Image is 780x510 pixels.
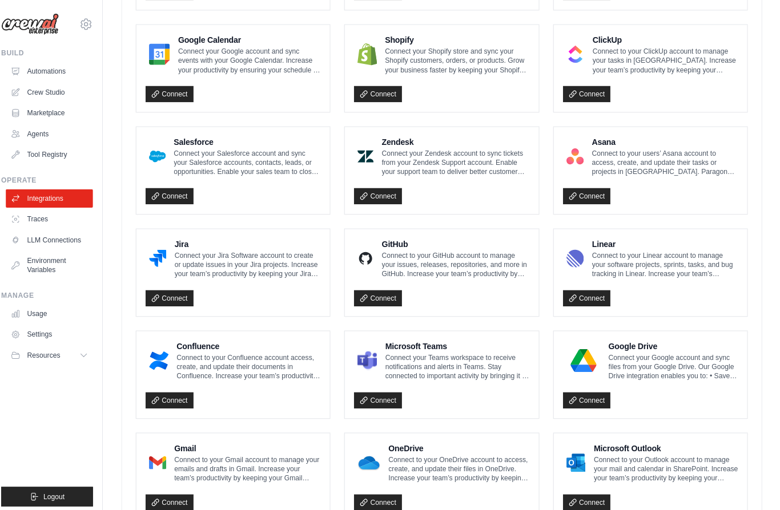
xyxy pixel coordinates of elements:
[183,349,325,377] p: Connect to your Confluence account access, create, and update their documents in Confluence. Incr...
[14,123,100,141] a: Agents
[9,288,100,297] div: Manage
[568,143,585,166] img: Asana Logo
[152,489,199,505] a: Connect
[568,42,586,65] img: ClickUp Logo
[595,450,738,477] p: Connect to your Outlook account to manage your mail and calendar in SharePoint. Increase your tea...
[565,287,612,303] a: Connect
[35,347,67,356] span: Resources
[389,46,532,74] p: Connect your Shopify store and sync your Shopify customers, orders, or products. Grow your busine...
[594,34,738,45] h4: ClickUp
[155,345,175,368] img: Confluence Logo
[184,34,325,45] h4: Google Calendar
[385,248,532,276] p: Connect to your GitHub account to manage your issues, releases, repositories, and more in GitHub....
[610,337,738,348] h4: Google Drive
[180,438,325,449] h4: Gmail
[14,249,100,276] a: Environment Variables
[565,489,612,505] a: Connect
[385,135,532,146] h4: Zendesk
[9,173,100,183] div: Operate
[358,489,405,505] a: Connect
[361,244,377,267] img: GitHub Logo
[14,82,100,100] a: Crew Studio
[568,446,588,469] img: Microsoft Outlook Logo
[385,236,532,247] h4: GitHub
[9,13,66,35] img: Logo
[565,388,612,404] a: Connect
[610,349,738,377] p: Connect your Google account and sync files from your Google Drive. Our Google Drive integration e...
[361,143,377,166] img: Zendesk Logo
[389,337,532,348] h4: Microsoft Teams
[358,388,405,404] a: Connect
[392,438,532,449] h4: OneDrive
[180,450,325,477] p: Connect to your Gmail account to manage your emails and drafts in Gmail. Increase your team’s pro...
[389,34,532,45] h4: Shopify
[389,349,532,377] p: Connect your Teams workspace to receive notifications and alerts in Teams. Stay connected to impo...
[14,144,100,162] a: Tool Registry
[14,342,100,361] button: Resources
[593,147,738,175] p: Connect to your users’ Asana account to access, create, and update their tasks or projects in [GE...
[565,85,612,101] a: Connect
[593,236,738,247] h4: Linear
[14,322,100,340] a: Settings
[361,42,380,65] img: Shopify Logo
[180,236,325,247] h4: Jira
[180,248,325,276] p: Connect your Jira Software account to create or update issues in your Jira projects. Increase you...
[155,42,176,65] img: Google Calendar Logo
[14,187,100,205] a: Integrations
[392,450,532,477] p: Connect to your OneDrive account to access, create, and update their files in OneDrive. Increase ...
[385,147,532,175] p: Connect your Zendesk account to sync tickets from your Zendesk Support account. Enable your suppo...
[180,147,325,175] p: Connect your Salesforce account and sync your Salesforce accounts, contacts, leads, or opportunit...
[593,248,738,276] p: Connect to your Linear account to manage your software projects, sprints, tasks, and bug tracking...
[51,487,72,496] span: Logout
[14,301,100,319] a: Usage
[14,103,100,121] a: Marketplace
[152,287,199,303] a: Connect
[14,228,100,246] a: LLM Connections
[14,62,100,80] a: Automations
[155,143,172,166] img: Salesforce Logo
[9,48,100,57] div: Build
[565,186,612,202] a: Connect
[14,208,100,226] a: Traces
[152,186,199,202] a: Connect
[9,481,100,501] button: Logout
[152,85,199,101] a: Connect
[155,244,172,267] img: Jira Logo
[358,85,405,101] a: Connect
[358,287,405,303] a: Connect
[361,446,384,469] img: OneDrive Logo
[184,46,325,74] p: Connect your Google account and sync events with your Google Calendar. Increase your productivity...
[183,337,325,348] h4: Confluence
[180,135,325,146] h4: Salesforce
[593,135,738,146] h4: Asana
[361,345,381,368] img: Microsoft Teams Logo
[595,438,738,449] h4: Microsoft Outlook
[152,388,199,404] a: Connect
[568,345,602,368] img: Google Drive Logo
[568,244,586,267] img: Linear Logo
[358,186,405,202] a: Connect
[155,446,172,469] img: Gmail Logo
[594,46,738,74] p: Connect to your ClickUp account to manage your tasks in [GEOGRAPHIC_DATA]. Increase your team’s p...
